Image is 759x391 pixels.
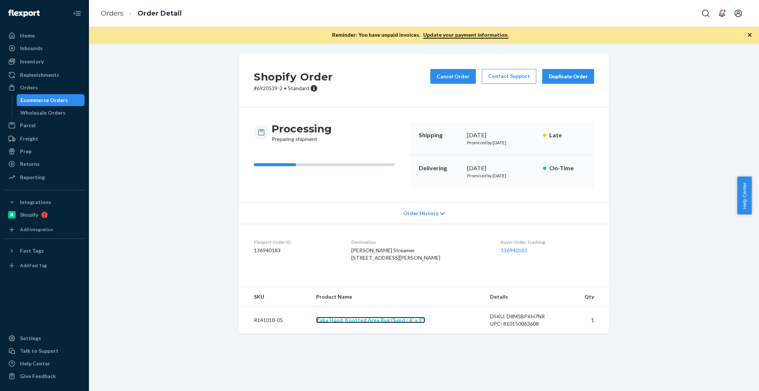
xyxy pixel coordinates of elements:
div: Prep [20,148,32,155]
a: Returns [4,158,84,170]
button: Close Navigation [70,6,84,21]
p: Late [549,131,585,139]
a: Ecommerce Orders [17,94,85,106]
div: Inventory [20,58,44,65]
a: Add Integration [4,224,84,236]
p: # 6920539-2 [254,85,333,92]
div: Give Feedback [20,372,56,380]
div: Reporting [20,174,45,181]
div: Preparing shipment [272,122,332,143]
button: Open account menu [731,6,746,21]
a: Settings [4,332,84,344]
div: Returns [20,160,40,168]
button: Open Search Box [698,6,713,21]
button: Cancel Order [430,69,476,84]
td: R141018-05 [239,307,310,334]
p: Shipping [419,131,461,139]
div: Add Fast Tag [20,262,47,269]
div: [DATE] [467,131,537,139]
a: Inventory [4,56,84,68]
td: 1 [565,307,609,334]
div: [DATE] [467,164,537,172]
a: Inbounds [4,42,84,54]
div: Freight [20,135,38,142]
a: Prep [4,145,84,157]
div: Help Center [20,360,50,367]
p: Promised by [DATE] [467,139,537,146]
th: SKU [239,287,310,307]
div: UPC: 810150063608 [490,320,560,328]
div: Ecommerce Orders [20,96,68,104]
ol: breadcrumbs [95,3,188,24]
a: Add Fast Tag [4,260,84,272]
div: Settings [20,335,41,342]
div: Integrations [20,198,51,206]
th: Product Name [310,287,484,307]
button: Integrations [4,196,84,208]
div: Parcel [20,122,36,129]
a: Home [4,30,84,42]
span: Order History [403,210,438,217]
img: Flexport logo [8,10,40,17]
button: Fast Tags [4,245,84,257]
a: Help Center [4,358,84,369]
a: Wholesale Orders [17,107,85,119]
div: Home [20,32,35,39]
th: Details [484,287,566,307]
p: Delivering [419,164,461,172]
div: DSKU: D8M5BPKH7NR [490,313,560,320]
a: Zaha Hand-Knotted Area Rug (Sand / 6' x 9') [316,317,425,323]
a: 136940183 [501,247,527,253]
a: Freight [4,133,84,145]
span: Standard [288,85,309,91]
div: Talk to Support [20,347,59,355]
div: Fast Tags [20,247,44,254]
a: Reporting [4,171,84,183]
h2: Shopify Order [254,69,333,85]
div: Shopify [20,211,38,218]
button: Open notifications [715,6,729,21]
a: Update your payment information. [423,32,508,39]
p: On-Time [549,164,585,172]
dt: Flexport Order ID [254,239,339,245]
p: Reminder: You have unpaid invoices. [332,31,508,39]
p: Promised by [DATE] [467,172,537,179]
th: Qty [565,287,609,307]
dt: Destination [351,239,489,245]
a: Parcel [4,119,84,131]
button: Help Center [737,177,752,214]
button: Give Feedback [4,370,84,382]
span: [PERSON_NAME] Streamer [STREET_ADDRESS][PERSON_NAME] [351,247,440,261]
div: Replenishments [20,71,59,79]
a: Orders [4,82,84,93]
a: Orders [101,9,123,17]
button: Duplicate Order [542,69,594,84]
span: • [284,85,286,91]
a: Talk to Support [4,345,84,357]
a: Order Detail [137,9,182,17]
div: Duplicate Order [548,73,588,80]
div: Inbounds [20,45,43,52]
div: Orders [20,84,38,91]
div: Add Integration [20,226,53,233]
div: Wholesale Orders [20,109,66,116]
h3: Processing [272,122,332,135]
dt: Buyer Order Tracking [501,239,594,245]
a: Contact Support [482,69,536,84]
dd: 136940183 [254,247,339,254]
a: Shopify [4,209,84,221]
a: Replenishments [4,69,84,81]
